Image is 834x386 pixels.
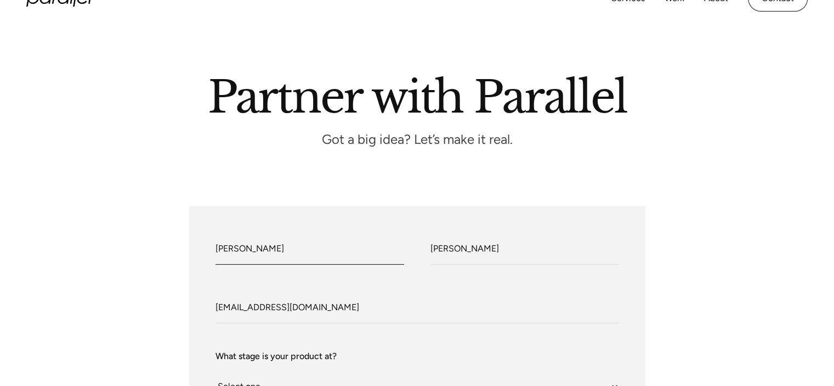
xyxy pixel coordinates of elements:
[215,234,404,265] input: First Name
[215,350,619,363] label: What stage is your product at?
[430,234,619,265] input: Last Name
[215,293,619,323] input: Work Email
[253,135,582,144] p: Got a big idea? Let’s make it real.
[105,76,730,113] h2: Partner with Parallel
